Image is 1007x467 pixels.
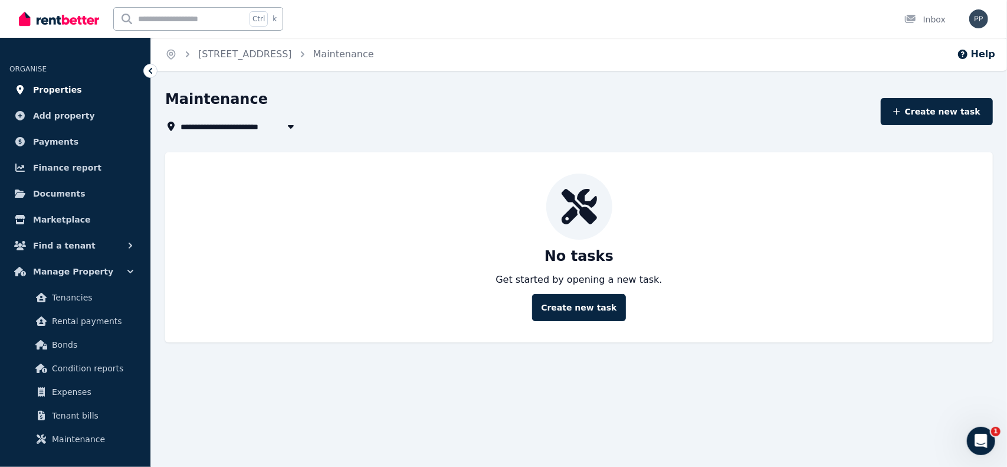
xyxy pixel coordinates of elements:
div: Inbox [904,14,946,25]
span: Payments [33,135,78,149]
iframe: Intercom live chat [967,427,995,455]
a: Marketplace [9,208,141,231]
span: Condition reports [52,361,132,375]
span: Maintenance [52,432,132,446]
span: k [273,14,277,24]
span: Ctrl [250,11,268,27]
nav: Breadcrumb [151,38,388,71]
span: Properties [33,83,82,97]
a: Finance report [9,156,141,179]
img: RentBetter [19,10,99,28]
a: Tenant bills [14,404,136,427]
span: 1 [991,427,1001,436]
a: Payments [9,130,141,154]
button: Manage Property [9,260,141,283]
button: Create new task [532,294,625,321]
a: Bonds [14,333,136,357]
span: Tenancies [52,290,132,305]
a: Condition reports [14,357,136,380]
span: ORGANISE [9,65,47,73]
a: [STREET_ADDRESS] [198,48,292,60]
a: Documents [9,182,141,205]
img: Parth Pandya [969,9,988,28]
span: Marketplace [33,213,90,227]
span: Manage Property [33,264,113,279]
a: Maintenance [313,48,374,60]
a: Properties [9,78,141,102]
span: Find a tenant [33,239,96,253]
a: Add property [9,104,141,128]
button: Help [957,47,995,61]
span: Expenses [52,385,132,399]
button: Create new task [881,98,993,125]
h1: Maintenance [165,90,268,109]
button: Find a tenant [9,234,141,257]
a: Expenses [14,380,136,404]
span: Finance report [33,161,101,175]
span: Add property [33,109,95,123]
a: Maintenance [14,427,136,451]
span: Rental payments [52,314,132,328]
span: Bonds [52,338,132,352]
span: Documents [33,187,86,201]
span: Tenant bills [52,409,132,423]
p: No tasks [544,247,614,266]
a: Rental payments [14,309,136,333]
a: Tenancies [14,286,136,309]
p: Get started by opening a new task. [496,273,662,287]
